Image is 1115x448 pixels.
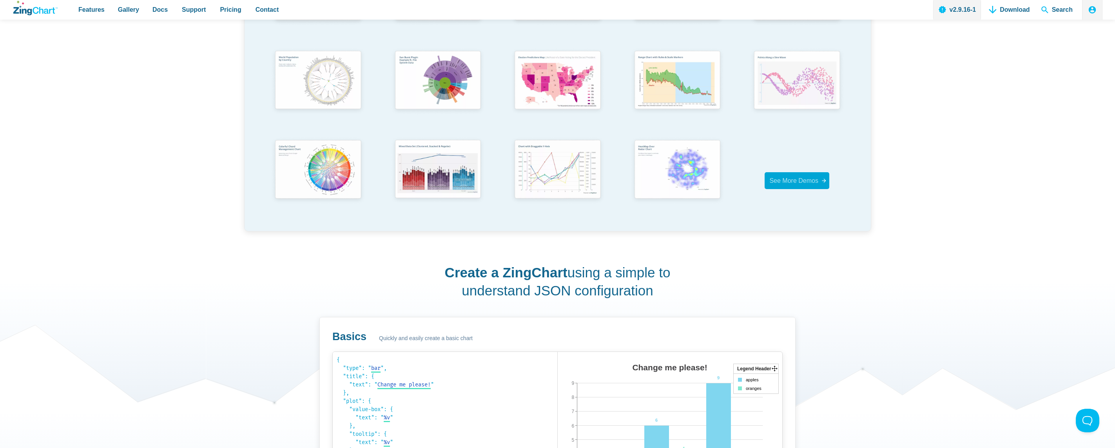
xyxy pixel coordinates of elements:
span: Features [78,4,105,15]
strong: Create a ZingChart [445,265,567,280]
span: bar [371,365,381,372]
a: Chart with Draggable Y-Axis [498,136,618,225]
img: Election Predictions Map [509,47,605,115]
tspan: Legend Header [737,366,771,372]
a: Heatmap Over Radar Chart [617,136,737,225]
img: Mixed Data Set (Clustered, Stacked, and Regular) [390,136,486,204]
img: Colorful Chord Management Chart [270,136,366,205]
span: Contact [256,4,279,15]
span: %v [384,414,390,421]
a: World Population by Country [258,47,378,136]
span: Quickly and easily create a basic chart [379,334,473,343]
a: Mixed Data Set (Clustered, Stacked, and Regular) [378,136,498,225]
img: Range Chart with Rultes & Scale Markers [629,47,725,116]
a: ZingChart Logo. Click to return to the homepage [13,1,58,15]
span: Docs [152,4,168,15]
img: Sun Burst Plugin Example ft. File System Data [390,47,486,115]
img: Heatmap Over Radar Chart [629,136,725,205]
img: Points Along a Sine Wave [749,47,845,115]
a: Sun Burst Plugin Example ft. File System Data [378,47,498,136]
a: See More Demos [765,172,829,189]
span: Change me please! [377,381,431,388]
iframe: Toggle Customer Support [1076,409,1099,432]
a: Range Chart with Rultes & Scale Markers [617,47,737,136]
a: Colorful Chord Management Chart [258,136,378,225]
span: Support [182,4,206,15]
span: See More Demos [769,177,818,184]
span: Pricing [220,4,241,15]
span: Gallery [118,4,139,15]
span: %v [384,439,390,446]
a: Election Predictions Map [498,47,618,136]
h3: Basics [332,330,366,344]
img: Chart with Draggable Y-Axis [509,136,605,205]
h2: using a simple to understand JSON configuration [443,264,672,299]
img: World Population by Country [270,47,366,116]
a: Points Along a Sine Wave [737,47,857,136]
